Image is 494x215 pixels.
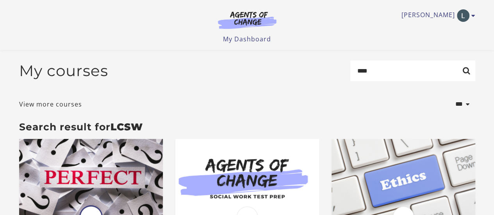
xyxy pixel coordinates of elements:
[401,9,471,22] a: Toggle menu
[111,121,143,133] strong: LCSW
[19,62,108,80] h2: My courses
[223,35,271,43] a: My Dashboard
[19,100,82,109] a: View more courses
[210,11,285,29] img: Agents of Change Logo
[19,121,475,133] h3: Search result for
